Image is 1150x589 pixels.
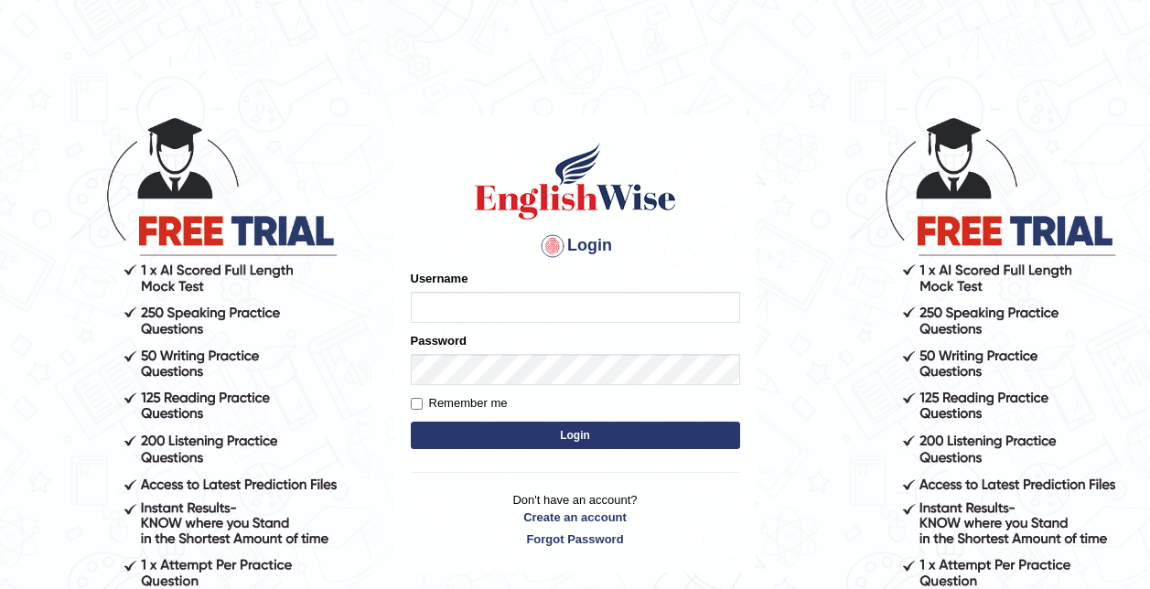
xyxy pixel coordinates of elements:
[411,394,508,412] label: Remember me
[471,140,680,222] img: Logo of English Wise sign in for intelligent practice with AI
[411,398,423,410] input: Remember me
[411,530,740,548] a: Forgot Password
[411,509,740,526] a: Create an account
[411,422,740,449] button: Login
[411,491,740,548] p: Don't have an account?
[411,270,468,287] label: Username
[411,332,467,349] label: Password
[411,231,740,261] h4: Login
